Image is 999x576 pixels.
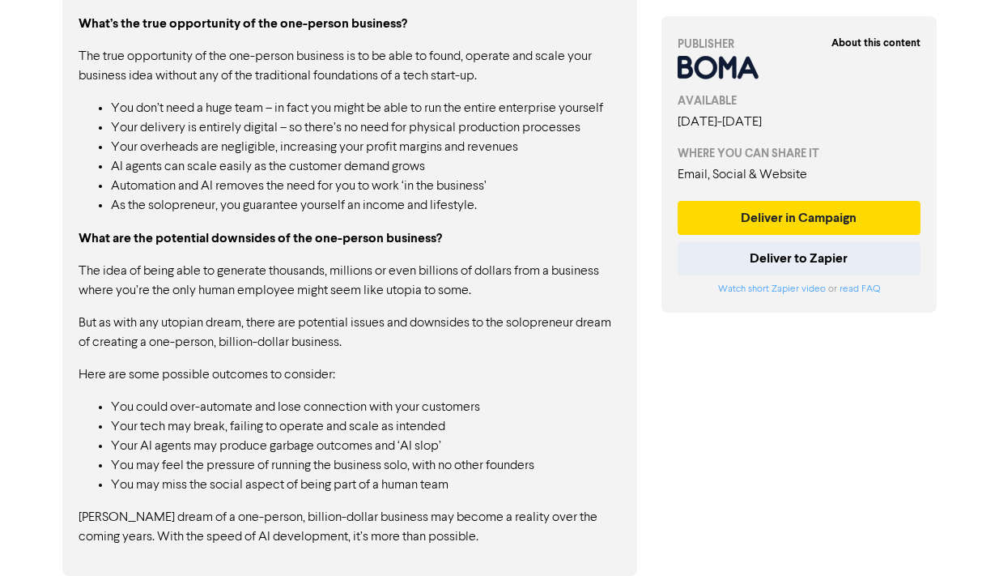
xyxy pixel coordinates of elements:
li: Your delivery is entirely digital – so there’s no need for physical production processes [111,118,621,138]
div: [DATE] - [DATE] [678,113,920,132]
iframe: Chat Widget [918,498,999,576]
strong: What’s the true opportunity of the one-person business? [79,15,407,32]
strong: About this content [831,36,920,49]
li: Your AI agents may produce garbage outcomes and ‘AI slop’ [111,437,621,456]
button: Deliver in Campaign [678,201,920,235]
p: The true opportunity of the one-person business is to be able to found, operate and scale your bu... [79,47,621,86]
p: The idea of being able to generate thousands, millions or even billions of dollars from a busines... [79,262,621,301]
li: Your tech may break, failing to operate and scale as intended [111,417,621,437]
div: Email, Social & Website [678,165,920,185]
a: Watch short Zapier video [718,284,826,294]
li: You may feel the pressure of running the business solo, with no other founders [111,456,621,476]
li: Your overheads are negligible, increasing your profit margins and revenues [111,138,621,157]
li: You could over-automate and lose connection with your customers [111,398,621,417]
p: [PERSON_NAME] dream of a one-person, billion-dollar business may become a reality over the coming... [79,508,621,547]
strong: What are the potential downsides of the one-person business? [79,230,442,246]
li: You may miss the social aspect of being part of a human team [111,476,621,495]
div: WHERE YOU CAN SHARE IT [678,145,920,162]
div: or [678,282,920,297]
div: PUBLISHER [678,36,920,53]
li: AI agents can scale easily as the customer demand grows [111,157,621,177]
a: read FAQ [840,284,880,294]
p: Here are some possible outcomes to consider: [79,365,621,385]
div: AVAILABLE [678,92,920,109]
li: As the solopreneur, you guarantee yourself an income and lifestyle. [111,196,621,215]
li: Automation and AI removes the need for you to work ‘in the business’ [111,177,621,196]
button: Deliver to Zapier [678,241,920,275]
p: But as with any utopian dream, there are potential issues and downsides to the solopreneur dream ... [79,314,621,352]
li: You don’t need a huge team – in fact you might be able to run the entire enterprise yourself [111,99,621,118]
